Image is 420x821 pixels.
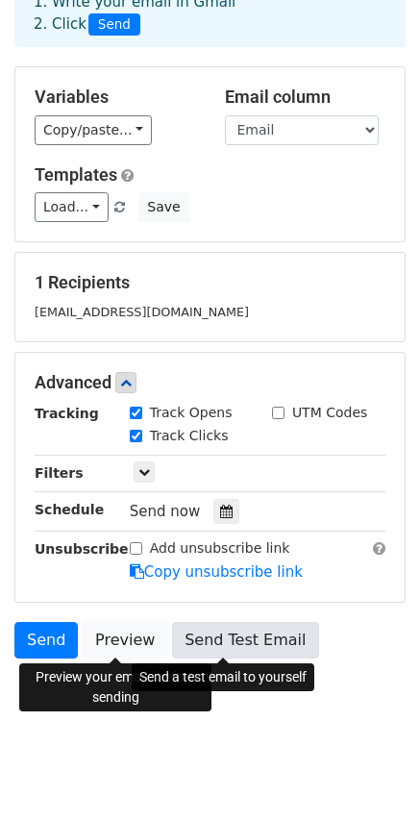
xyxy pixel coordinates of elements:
h5: Email column [225,87,386,108]
a: Send Test Email [172,622,318,659]
a: Templates [35,164,117,185]
strong: Filters [35,465,84,481]
label: Track Opens [150,403,233,423]
label: UTM Codes [292,403,367,423]
label: Add unsubscribe link [150,538,290,559]
span: Send [88,13,140,37]
button: Save [138,192,188,222]
small: [EMAIL_ADDRESS][DOMAIN_NAME] [35,305,249,319]
h5: Advanced [35,372,385,393]
label: Track Clicks [150,426,229,446]
strong: Unsubscribe [35,541,129,557]
div: Send a test email to yourself [132,663,314,691]
a: Preview [83,622,167,659]
a: Load... [35,192,109,222]
strong: Schedule [35,502,104,517]
span: Send now [130,503,201,520]
a: Copy unsubscribe link [130,563,303,581]
iframe: Chat Widget [324,729,420,821]
strong: Tracking [35,406,99,421]
a: Send [14,622,78,659]
div: Preview your emails before sending [19,663,211,711]
h5: 1 Recipients [35,272,385,293]
a: Copy/paste... [35,115,152,145]
h5: Variables [35,87,196,108]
